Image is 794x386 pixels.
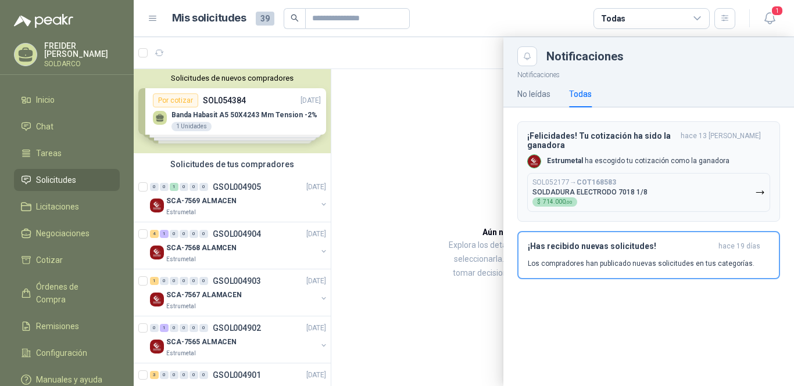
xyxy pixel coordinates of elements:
div: Todas [569,88,592,100]
b: Estrumetal [547,157,583,165]
h3: ¡Has recibido nuevas solicitudes! [528,241,714,251]
button: SOL052177→COT168583SOLDADURA ELECTRODO 7018 1/8$714.000,00 [527,173,770,212]
button: 1 [759,8,780,29]
span: Remisiones [36,320,79,333]
a: Órdenes de Compra [14,276,120,311]
span: Manuales y ayuda [36,373,102,386]
span: Solicitudes [36,174,76,186]
a: Licitaciones [14,196,120,218]
span: Chat [36,120,53,133]
span: hace 19 días [718,241,760,251]
button: ¡Felicidades! Tu cotización ha sido la ganadorahace 13 [PERSON_NAME] Company LogoEstrumetal ha es... [517,121,780,222]
p: SOLDADURA ELECTRODO 7018 1/8 [532,188,648,196]
a: Solicitudes [14,169,120,191]
h1: Mis solicitudes [172,10,246,27]
div: $ [532,197,577,207]
img: Logo peakr [14,14,73,28]
span: 39 [256,12,274,26]
div: No leídas [517,88,550,100]
div: Notificaciones [546,50,780,62]
p: Los compradores han publicado nuevas solicitudes en tus categorías. [528,258,754,269]
p: FREIDER [PERSON_NAME] [44,42,120,58]
b: COT168583 [577,178,616,186]
p: ha escogido tu cotización como la ganadora [547,156,729,166]
button: ¡Has recibido nuevas solicitudes!hace 19 días Los compradores han publicado nuevas solicitudes en... [517,231,780,279]
a: Negociaciones [14,222,120,244]
span: 1 [771,5,784,16]
span: Negociaciones [36,227,90,240]
span: Licitaciones [36,200,79,213]
img: Company Logo [528,155,541,168]
a: Cotizar [14,249,120,271]
span: 714.000 [543,199,573,205]
a: Tareas [14,142,120,164]
p: Notificaciones [503,66,794,81]
a: Chat [14,116,120,138]
a: Remisiones [14,315,120,337]
span: ,00 [566,200,573,205]
a: Configuración [14,342,120,364]
button: Close [517,46,537,66]
span: search [291,14,299,22]
span: Configuración [36,347,87,359]
a: Inicio [14,89,120,111]
div: Todas [601,12,625,25]
span: Cotizar [36,254,63,266]
span: hace 13 [PERSON_NAME] [681,131,761,150]
span: Inicio [36,93,55,106]
h3: ¡Felicidades! Tu cotización ha sido la ganadora [527,131,676,150]
span: Órdenes de Compra [36,280,109,306]
p: SOLDARCO [44,60,120,67]
p: SOL052177 → [532,178,616,187]
span: Tareas [36,147,62,160]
